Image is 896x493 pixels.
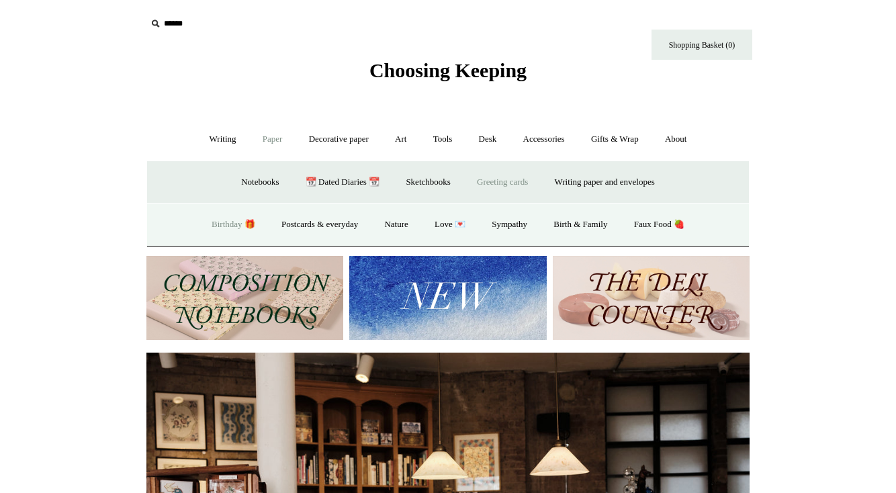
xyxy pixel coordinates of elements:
[369,70,527,79] a: Choosing Keeping
[421,122,465,157] a: Tools
[372,207,420,242] a: Nature
[543,165,667,200] a: Writing paper and envelopes
[622,207,697,242] a: Faux Food 🍓
[553,256,750,340] img: The Deli Counter
[349,256,546,340] img: New.jpg__PID:f73bdf93-380a-4a35-bcfe-7823039498e1
[199,207,267,242] a: Birthday 🎁
[146,256,343,340] img: 202302 Composition ledgers.jpg__PID:69722ee6-fa44-49dd-a067-31375e5d54ec
[297,122,381,157] a: Decorative paper
[465,165,540,200] a: Greeting cards
[294,165,392,200] a: 📆 Dated Diaries 📆
[467,122,509,157] a: Desk
[579,122,651,157] a: Gifts & Wrap
[394,165,462,200] a: Sketchbooks
[653,122,699,157] a: About
[541,207,619,242] a: Birth & Family
[511,122,577,157] a: Accessories
[480,207,539,242] a: Sympathy
[652,30,752,60] a: Shopping Basket (0)
[229,165,291,200] a: Notebooks
[383,122,418,157] a: Art
[269,207,370,242] a: Postcards & everyday
[197,122,249,157] a: Writing
[369,59,527,81] span: Choosing Keeping
[422,207,478,242] a: Love 💌
[251,122,295,157] a: Paper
